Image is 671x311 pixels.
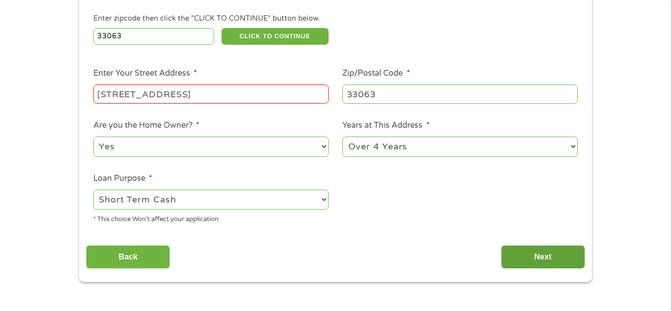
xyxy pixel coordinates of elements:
label: Years at This Address [342,120,429,131]
button: CLICK TO CONTINUE [222,28,329,45]
div: * This choice Won’t affect your application [93,211,329,225]
div: Enter zipcode then click the "CLICK TO CONTINUE" button below. [93,13,578,24]
label: Loan Purpose [93,173,152,184]
input: Back [86,245,170,269]
label: Zip/Postal Code [342,68,410,79]
label: Enter Your Street Address [93,68,197,79]
input: Next [501,245,585,269]
label: Are you the Home Owner? [93,120,199,131]
input: 1 Main Street [93,85,329,103]
input: Enter Zipcode (e.g 01510) [93,28,215,45]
